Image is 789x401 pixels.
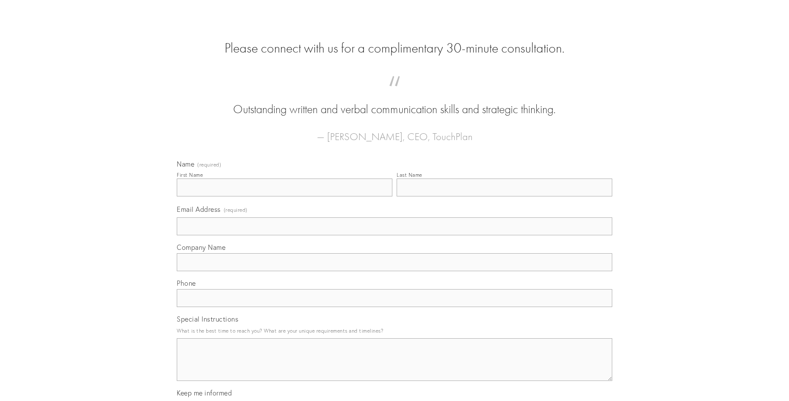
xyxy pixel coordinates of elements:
span: Name [177,160,194,168]
span: (required) [197,162,221,167]
span: Company Name [177,243,225,252]
figcaption: — [PERSON_NAME], CEO, TouchPlan [190,118,599,145]
span: Keep me informed [177,389,232,397]
span: (required) [224,204,248,216]
blockquote: Outstanding written and verbal communication skills and strategic thinking. [190,85,599,118]
span: “ [190,85,599,101]
span: Phone [177,279,196,287]
span: Email Address [177,205,221,214]
h2: Please connect with us for a complimentary 30-minute consultation. [177,40,612,56]
span: Special Instructions [177,315,238,323]
div: Last Name [397,172,422,178]
p: What is the best time to reach you? What are your unique requirements and timelines? [177,325,612,337]
div: First Name [177,172,203,178]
